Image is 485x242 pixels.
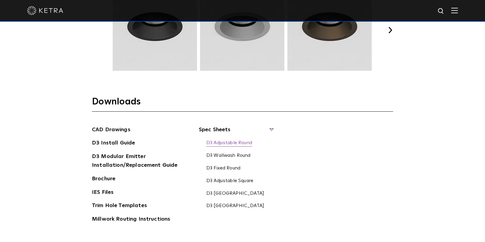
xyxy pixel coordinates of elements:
h3: Downloads [92,96,393,112]
button: Next [387,27,393,33]
img: search icon [437,8,445,15]
a: Millwork Routing Instructions [92,215,170,225]
a: D3 [GEOGRAPHIC_DATA] [206,203,264,209]
a: D3 Install Guide [92,139,135,148]
a: Brochure [92,175,115,184]
span: Spec Sheets [199,126,273,139]
a: D3 Modular Emitter Installation/Replacement Guide [92,152,182,171]
a: Trim Hole Templates [92,201,147,211]
a: D3 Adjustable Square [206,178,253,185]
a: CAD Drawings [92,126,130,135]
img: ketra-logo-2019-white [27,6,63,15]
a: D3 Fixed Round [206,165,240,172]
a: D3 Adjustable Round [206,140,252,147]
a: IES Files [92,188,114,198]
a: D3 Wallwash Round [206,153,251,159]
img: Hamburger%20Nav.svg [451,8,458,13]
a: D3 [GEOGRAPHIC_DATA] [206,191,264,197]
